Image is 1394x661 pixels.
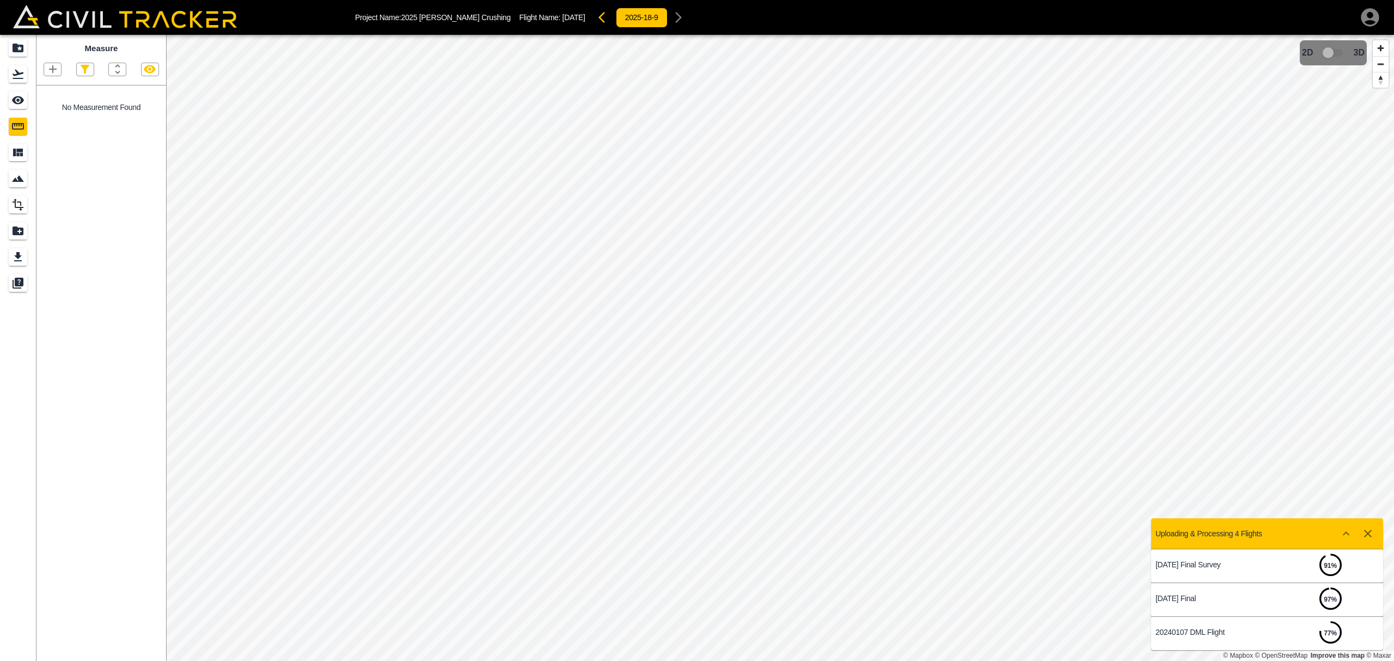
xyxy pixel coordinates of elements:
button: Zoom out [1373,56,1389,72]
strong: 77 % [1324,629,1337,637]
a: OpenStreetMap [1255,652,1308,659]
a: Mapbox [1223,652,1253,659]
strong: 97 % [1324,596,1337,603]
span: 3D [1354,48,1365,58]
button: Reset bearing to north [1373,72,1389,88]
p: [DATE] Final Survey [1155,560,1267,569]
p: [DATE] Final [1155,594,1267,603]
img: Civil Tracker [13,5,237,28]
span: [DATE] [563,13,585,22]
p: 20240107 DML Flight [1155,628,1267,636]
span: 3D model not uploaded yet [1318,42,1349,63]
button: Show more [1335,523,1357,544]
strong: 91 % [1324,562,1337,570]
p: Uploading & Processing 4 Flights [1155,529,1262,538]
button: 2025-18-9 [616,8,668,28]
p: Project Name: 2025 [PERSON_NAME] Crushing [355,13,511,22]
span: 2D [1302,48,1313,58]
a: Map feedback [1311,652,1365,659]
a: Maxar [1366,652,1391,659]
p: Flight Name: [519,13,585,22]
button: Zoom in [1373,40,1389,56]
